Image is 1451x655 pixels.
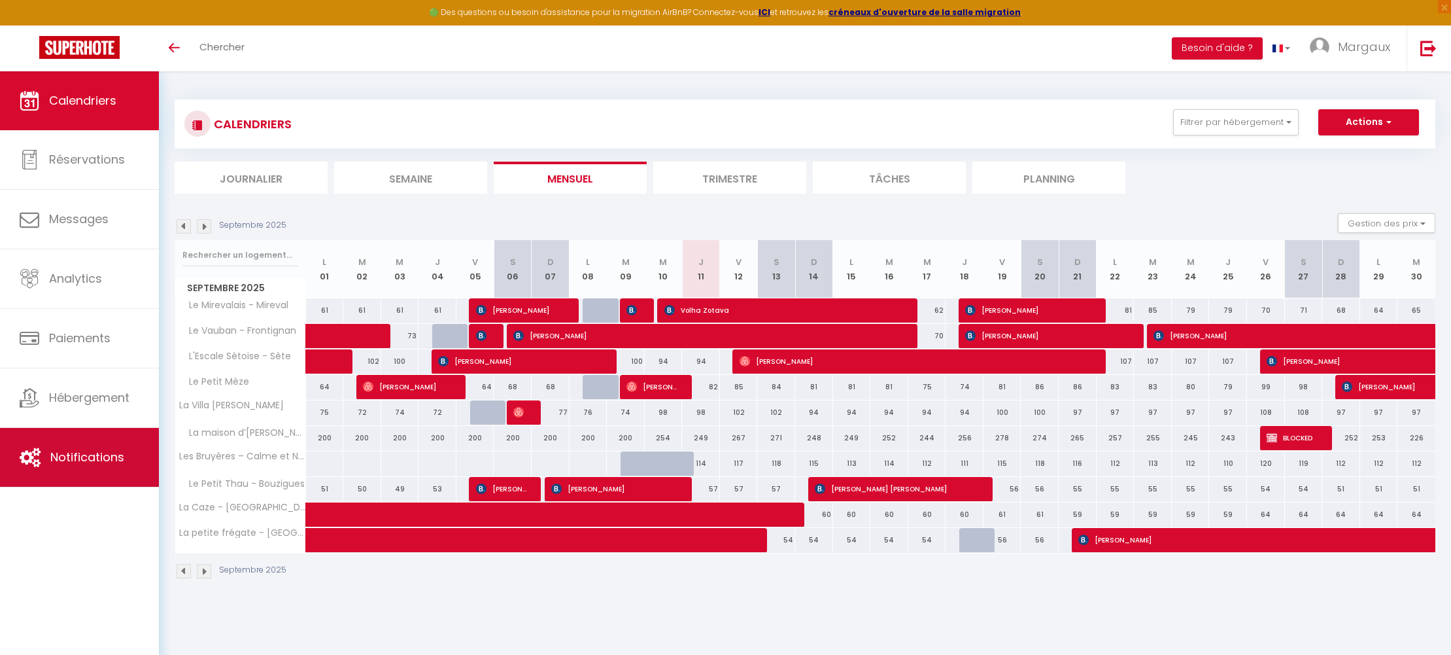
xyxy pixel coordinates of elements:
[547,256,554,268] abbr: D
[1412,256,1420,268] abbr: M
[532,375,570,399] div: 68
[1209,375,1247,399] div: 79
[720,400,758,425] div: 102
[49,389,129,406] span: Hébergement
[1097,426,1135,450] div: 257
[908,240,946,298] th: 17
[1285,477,1323,501] div: 54
[343,426,381,450] div: 200
[343,240,381,298] th: 02
[1021,503,1059,527] div: 61
[908,451,946,476] div: 112
[795,400,833,425] div: 94
[607,240,645,298] th: 09
[682,400,720,425] div: 98
[1187,256,1195,268] abbr: M
[983,477,1021,501] div: 56
[177,528,308,538] span: La petite frégate - [GEOGRAPHIC_DATA]
[983,240,1021,298] th: 19
[177,400,284,410] span: La Villa [PERSON_NAME]
[1360,400,1398,425] div: 97
[1097,503,1135,527] div: 59
[833,240,871,298] th: 15
[983,528,1021,552] div: 56
[1172,349,1210,374] div: 107
[1172,503,1210,527] div: 59
[532,400,570,425] div: 77
[1021,477,1059,501] div: 56
[870,426,908,450] div: 252
[49,211,109,227] span: Messages
[923,256,931,268] abbr: M
[1097,477,1135,501] div: 55
[1420,40,1437,56] img: logout
[306,400,344,425] div: 75
[1322,451,1360,476] div: 112
[1172,426,1210,450] div: 245
[49,92,116,109] span: Calendriers
[1360,298,1398,323] div: 64
[757,240,795,298] th: 13
[1322,240,1360,298] th: 28
[1134,298,1172,323] div: 85
[1097,349,1135,374] div: 107
[1037,256,1043,268] abbr: S
[1134,240,1172,298] th: 23
[815,476,979,501] span: [PERSON_NAME] [PERSON_NAME]
[1097,240,1135,298] th: 22
[1247,375,1285,399] div: 99
[1322,400,1360,425] div: 97
[908,298,946,323] div: 62
[1209,349,1247,374] div: 107
[682,240,720,298] th: 11
[1376,256,1380,268] abbr: L
[177,298,292,313] span: Le Mirevalais - Mireval
[870,503,908,527] div: 60
[1209,426,1247,450] div: 243
[908,375,946,399] div: 75
[833,375,871,399] div: 81
[757,451,795,476] div: 118
[1209,477,1247,501] div: 55
[983,451,1021,476] div: 115
[1097,298,1135,323] div: 81
[833,400,871,425] div: 94
[334,162,487,194] li: Semaine
[1021,528,1059,552] div: 56
[1360,426,1398,450] div: 253
[494,162,647,194] li: Mensuel
[1134,477,1172,501] div: 55
[795,375,833,399] div: 81
[306,375,344,399] div: 64
[664,298,904,323] span: Volha Zotava
[795,528,833,552] div: 54
[1397,240,1435,298] th: 30
[983,375,1021,399] div: 81
[306,240,344,298] th: 01
[1074,256,1081,268] abbr: D
[946,375,983,399] div: 74
[946,426,983,450] div: 256
[418,426,456,450] div: 200
[607,349,645,374] div: 100
[682,451,720,476] div: 114
[343,400,381,425] div: 72
[49,151,125,168] span: Réservations
[322,256,326,268] abbr: L
[1338,39,1390,55] span: Margaux
[1134,375,1172,399] div: 83
[1301,256,1306,268] abbr: S
[908,426,946,450] div: 244
[494,375,532,399] div: 68
[1097,451,1135,476] div: 112
[570,400,607,425] div: 76
[1059,400,1097,425] div: 97
[1322,477,1360,501] div: 51
[962,256,967,268] abbr: J
[811,256,817,268] abbr: D
[381,349,419,374] div: 100
[1097,400,1135,425] div: 97
[645,240,683,298] th: 10
[551,476,677,501] span: [PERSON_NAME]
[190,26,254,71] a: Chercher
